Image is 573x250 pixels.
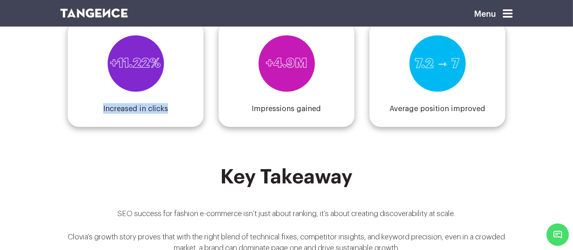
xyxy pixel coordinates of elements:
[252,103,321,114] h4: Impressions gained
[60,9,128,18] img: logo SVG
[546,223,569,246] span: Chat Widget
[60,209,513,220] p: SEO success for fashion e-commerce isn’t just about ranking, it’s about creating discoverability ...
[111,56,161,71] h3: +11.22%
[103,103,168,114] h4: Increased in clicks
[60,166,513,188] h2: Key Takeaway
[389,103,485,114] h4: Average position improved
[415,56,460,71] h3: 7.2 → 7
[266,56,307,71] h3: +4.9M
